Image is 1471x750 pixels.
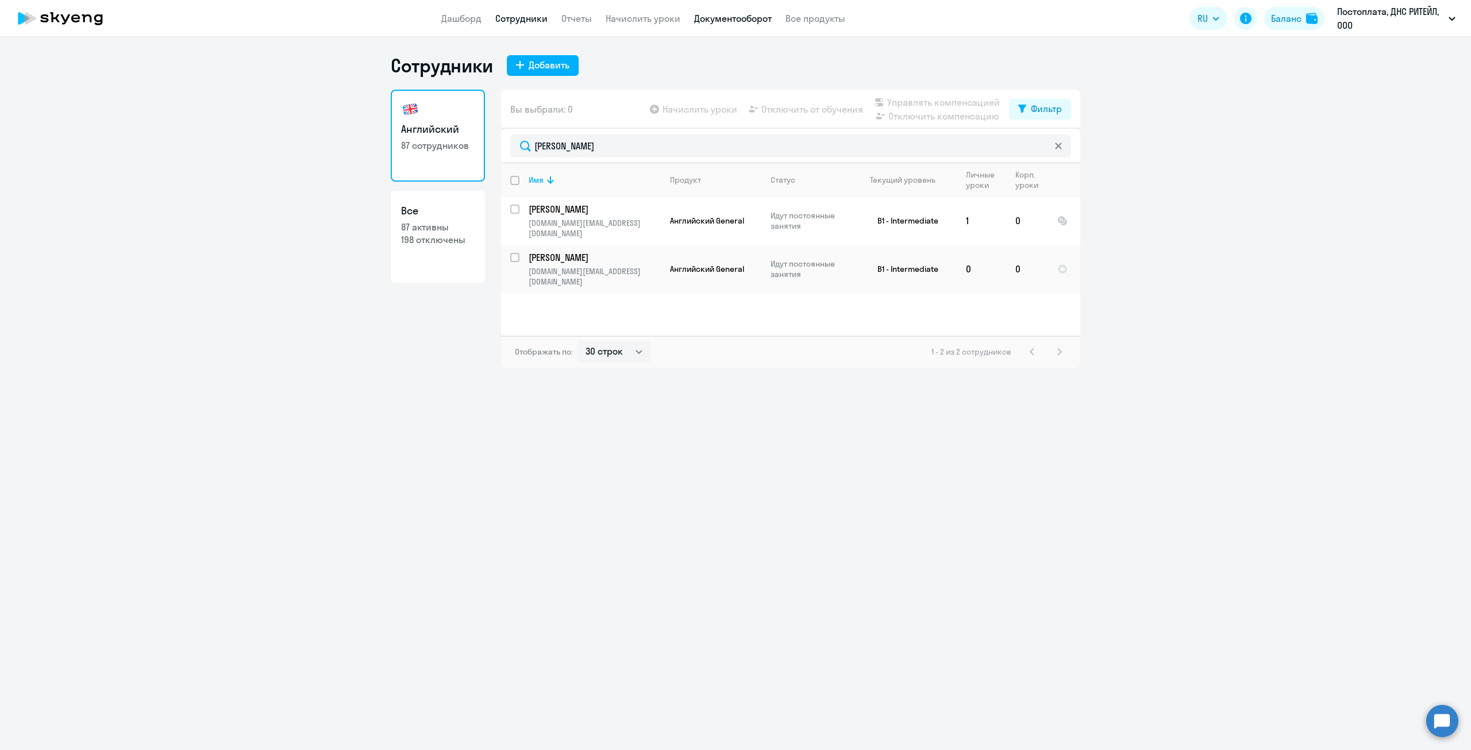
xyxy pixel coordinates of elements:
[529,175,544,185] div: Имя
[1009,99,1071,120] button: Фильтр
[561,13,592,24] a: Отчеты
[401,233,475,246] p: 198 отключены
[957,245,1006,293] td: 0
[529,266,660,287] p: [DOMAIN_NAME][EMAIL_ADDRESS][DOMAIN_NAME]
[1306,13,1318,24] img: balance
[670,216,744,226] span: Английский General
[694,13,772,24] a: Документооборот
[401,122,475,137] h3: Английский
[529,203,660,216] a: [PERSON_NAME]
[510,102,573,116] span: Вы выбрали: 0
[1337,5,1444,32] p: Постоплата, ДНС РИТЕЙЛ, ООО
[670,175,761,185] div: Продукт
[1331,5,1461,32] button: Постоплата, ДНС РИТЕЙЛ, ООО
[670,175,701,185] div: Продукт
[850,245,957,293] td: B1 - Intermediate
[771,175,795,185] div: Статус
[1189,7,1227,30] button: RU
[529,251,659,264] p: [PERSON_NAME]
[529,175,660,185] div: Имя
[510,134,1071,157] input: Поиск по имени, email, продукту или статусу
[441,13,482,24] a: Дашборд
[870,175,935,185] div: Текущий уровень
[850,197,957,245] td: B1 - Intermediate
[529,251,660,264] a: [PERSON_NAME]
[529,218,660,239] p: [DOMAIN_NAME][EMAIL_ADDRESS][DOMAIN_NAME]
[670,264,744,274] span: Английский General
[391,90,485,182] a: Английский87 сотрудников
[401,203,475,218] h3: Все
[1015,170,1048,190] div: Корп. уроки
[401,221,475,233] p: 87 активны
[957,197,1006,245] td: 1
[1031,102,1062,116] div: Фильтр
[771,175,849,185] div: Статус
[1006,245,1048,293] td: 0
[529,203,659,216] p: [PERSON_NAME]
[515,347,573,357] span: Отображать по:
[401,100,419,118] img: english
[966,170,998,190] div: Личные уроки
[966,170,1006,190] div: Личные уроки
[931,347,1011,357] span: 1 - 2 из 2 сотрудников
[529,58,569,72] div: Добавить
[1006,197,1048,245] td: 0
[391,54,493,77] h1: Сотрудники
[771,210,849,231] p: Идут постоянные занятия
[495,13,548,24] a: Сотрудники
[1271,11,1301,25] div: Баланс
[401,139,475,152] p: 87 сотрудников
[1264,7,1324,30] button: Балансbalance
[1015,170,1040,190] div: Корп. уроки
[859,175,956,185] div: Текущий уровень
[1197,11,1208,25] span: RU
[771,259,849,279] p: Идут постоянные занятия
[507,55,579,76] button: Добавить
[785,13,845,24] a: Все продукты
[606,13,680,24] a: Начислить уроки
[391,191,485,283] a: Все87 активны198 отключены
